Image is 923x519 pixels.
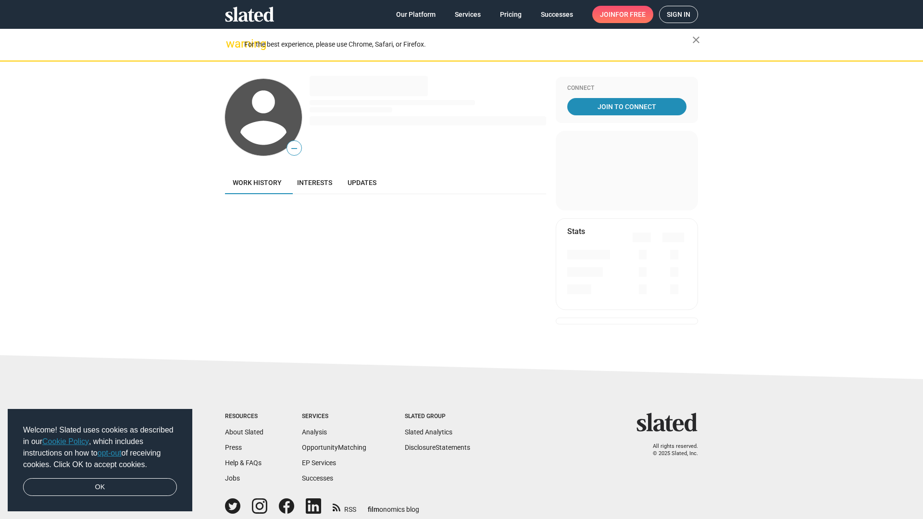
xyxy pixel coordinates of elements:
[302,444,366,451] a: OpportunityMatching
[333,499,356,514] a: RSS
[643,443,698,457] p: All rights reserved. © 2025 Slated, Inc.
[447,6,488,23] a: Services
[388,6,443,23] a: Our Platform
[405,444,470,451] a: DisclosureStatements
[455,6,481,23] span: Services
[225,474,240,482] a: Jobs
[567,98,686,115] a: Join To Connect
[23,478,177,496] a: dismiss cookie message
[226,38,237,49] mat-icon: warning
[225,444,242,451] a: Press
[615,6,646,23] span: for free
[225,171,289,194] a: Work history
[405,428,452,436] a: Slated Analytics
[225,413,263,420] div: Resources
[368,497,419,514] a: filmonomics blog
[592,6,653,23] a: Joinfor free
[302,474,333,482] a: Successes
[23,424,177,470] span: Welcome! Slated uses cookies as described in our , which includes instructions on how to of recei...
[541,6,573,23] span: Successes
[8,409,192,512] div: cookieconsent
[340,171,384,194] a: Updates
[492,6,529,23] a: Pricing
[302,428,327,436] a: Analysis
[368,506,379,513] span: film
[244,38,692,51] div: For the best experience, please use Chrome, Safari, or Firefox.
[225,428,263,436] a: About Slated
[42,437,89,445] a: Cookie Policy
[567,226,585,236] mat-card-title: Stats
[667,6,690,23] span: Sign in
[233,179,282,186] span: Work history
[659,6,698,23] a: Sign in
[289,171,340,194] a: Interests
[98,449,122,457] a: opt-out
[297,179,332,186] span: Interests
[600,6,646,23] span: Join
[500,6,522,23] span: Pricing
[396,6,436,23] span: Our Platform
[348,179,376,186] span: Updates
[405,413,470,420] div: Slated Group
[225,459,262,467] a: Help & FAQs
[567,85,686,92] div: Connect
[302,459,336,467] a: EP Services
[302,413,366,420] div: Services
[690,34,702,46] mat-icon: close
[569,98,685,115] span: Join To Connect
[533,6,581,23] a: Successes
[287,142,301,155] span: —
